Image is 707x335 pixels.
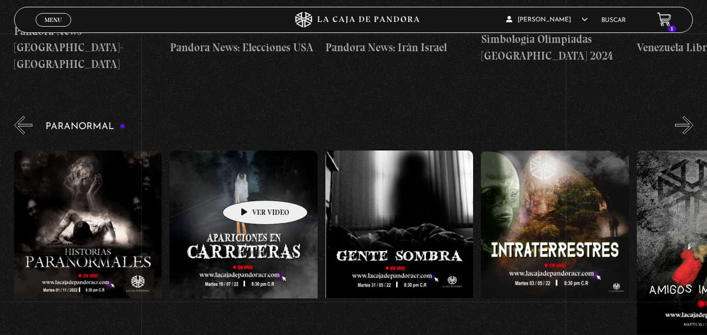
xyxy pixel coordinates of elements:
[14,116,32,134] button: Previous
[657,13,671,27] a: 1
[326,39,474,56] h4: Pandora News: Irán Israel
[481,31,630,64] h4: Simbología Olimpiadas [GEOGRAPHIC_DATA] 2024
[668,26,676,32] span: 1
[170,39,318,56] h4: Pandora News: Elecciones USA
[601,17,626,24] a: Buscar
[14,23,162,73] h4: Pandora News [GEOGRAPHIC_DATA]-[GEOGRAPHIC_DATA]
[41,26,65,33] span: Cerrar
[44,17,62,23] span: Menu
[46,122,126,132] h3: Paranormal
[675,116,693,134] button: Next
[506,17,588,23] span: [PERSON_NAME]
